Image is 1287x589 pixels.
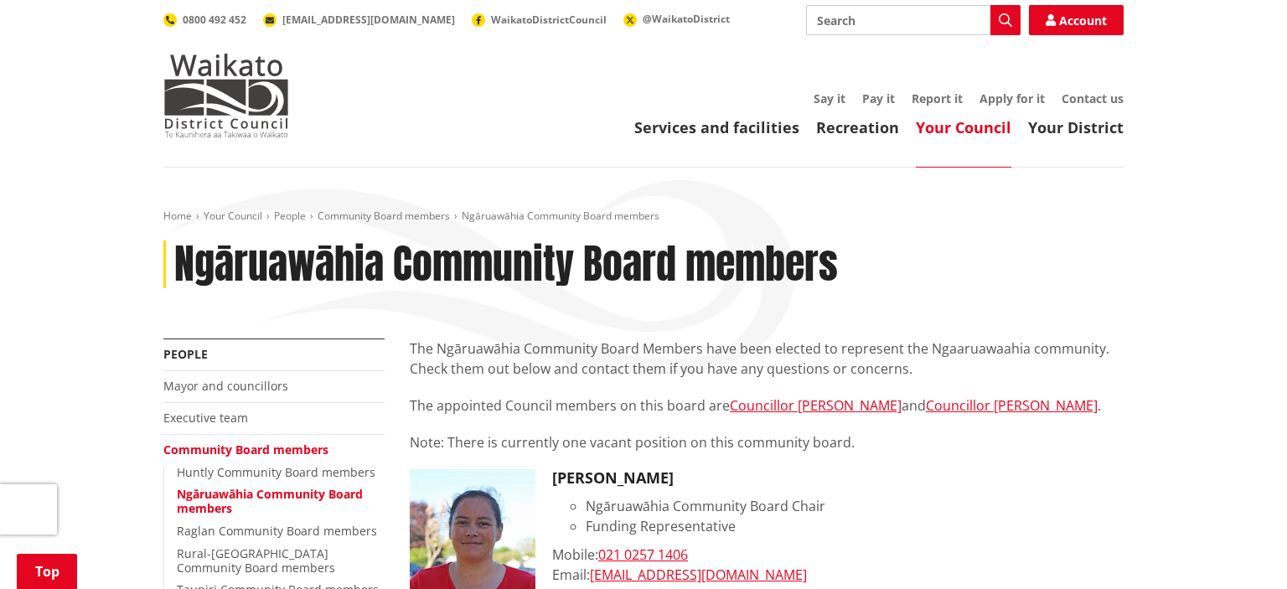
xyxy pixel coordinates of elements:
a: [EMAIL_ADDRESS][DOMAIN_NAME] [590,566,807,584]
a: Huntly Community Board members [177,464,375,480]
p: The appointed Council members on this board are and . [410,395,1124,416]
a: Contact us [1062,90,1124,106]
a: People [274,209,306,223]
a: Rural-[GEOGRAPHIC_DATA] Community Board members [177,545,335,576]
a: [EMAIL_ADDRESS][DOMAIN_NAME] [263,13,455,27]
span: @WaikatoDistrict [643,12,730,26]
a: Executive team [163,410,248,426]
a: Say it [814,90,845,106]
a: Top [17,554,77,589]
a: Account [1029,5,1124,35]
a: Pay it [862,90,895,106]
a: WaikatoDistrictCouncil [472,13,607,27]
a: Your District [1028,117,1124,137]
a: Community Board members [318,209,450,223]
a: Councillor [PERSON_NAME] [926,396,1098,415]
a: 0800 492 452 [163,13,246,27]
li: Funding Representative [586,516,1124,536]
a: Ngāruawāhia Community Board members [177,486,363,516]
span: [EMAIL_ADDRESS][DOMAIN_NAME] [282,13,455,27]
a: Services and facilities [634,117,799,137]
span: Ngāruawāhia Community Board members [462,209,659,223]
a: Councillor [PERSON_NAME] [730,396,902,415]
a: @WaikatoDistrict [623,12,730,26]
a: Mayor and councillors [163,378,288,394]
a: Report it [912,90,963,106]
span: 0800 492 452 [183,13,246,27]
nav: breadcrumb [163,209,1124,224]
a: Community Board members [163,442,328,457]
p: Note: There is currently one vacant position on this community board. [410,432,1124,452]
li: Ngāruawāhia Community Board Chair [586,496,1124,516]
a: Raglan Community Board members [177,523,377,539]
div: Mobile: [552,545,1124,565]
input: Search input [806,5,1021,35]
a: Apply for it [979,90,1045,106]
a: Your Council [204,209,262,223]
a: Recreation [816,117,899,137]
a: People [163,346,208,362]
div: Email: [552,565,1124,585]
a: 021 0257 1406 [598,545,688,564]
img: Waikato District Council - Te Kaunihera aa Takiwaa o Waikato [163,54,289,137]
a: Your Council [916,117,1011,137]
span: WaikatoDistrictCouncil [491,13,607,27]
a: Home [163,209,192,223]
h3: [PERSON_NAME] [552,469,1124,488]
h1: Ngāruawāhia Community Board members [174,240,838,289]
p: The Ngāruawāhia Community Board Members have been elected to represent the Ngaaruawaahia communit... [410,338,1124,379]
